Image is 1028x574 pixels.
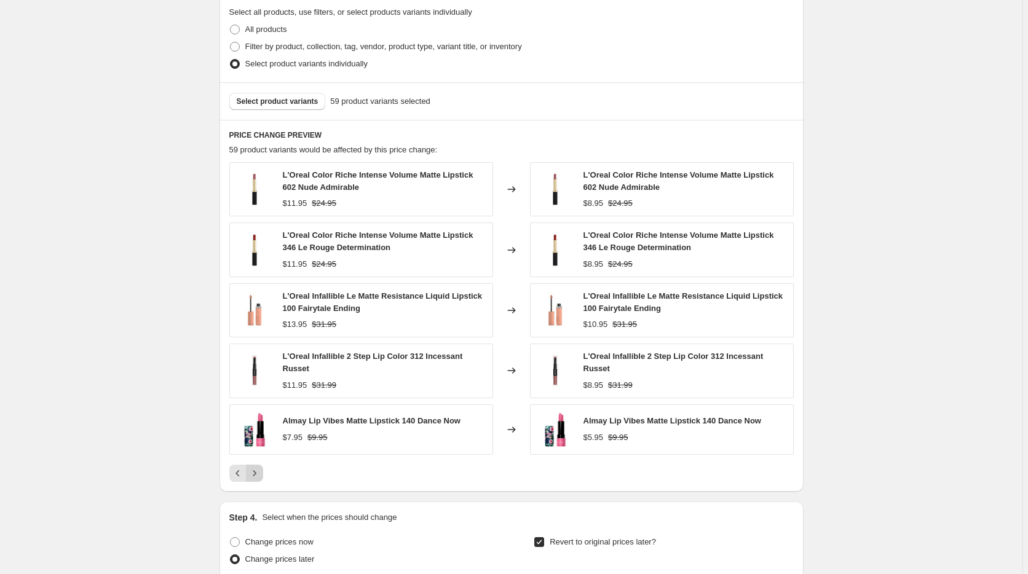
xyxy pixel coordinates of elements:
[245,42,522,51] span: Filter by product, collection, tag, vendor, product type, variant title, or inventory
[583,291,783,313] span: L'Oreal Infallible Le Matte Resistance Liquid Lipstick 100 Fairytale Ending
[236,292,273,329] img: 1_c69399ab-1e60-4d1e-9ca4-21e245cb0ee9_80x.jpg
[537,352,574,389] img: ST31-Photoroom-Photoroom_80x.webp
[312,197,336,210] strike: $24.95
[583,352,764,373] span: L'Oreal Infallible 2 Step Lip Color 312 Incessant Russet
[307,431,328,444] strike: $9.95
[229,511,258,524] h2: Step 4.
[583,379,604,391] div: $8.95
[229,465,263,482] nav: Pagination
[246,465,263,482] button: Next
[537,411,574,448] img: LVDN-Photoroom_80x.webp
[583,197,604,210] div: $8.95
[245,537,314,546] span: Change prices now
[550,537,656,546] span: Revert to original prices later?
[312,318,336,331] strike: $31.95
[583,170,774,192] span: L'Oreal Color Riche Intense Volume Matte Lipstick 602 Nude Admirable
[229,465,247,482] button: Previous
[583,431,604,444] div: $5.95
[236,352,273,389] img: ST31-Photoroom-Photoroom_80x.webp
[608,258,633,270] strike: $24.95
[283,291,483,313] span: L'Oreal Infallible Le Matte Resistance Liquid Lipstick 100 Fairytale Ending
[283,431,303,444] div: $7.95
[262,511,397,524] p: Select when the prices should change
[608,197,633,210] strike: $24.95
[312,379,336,391] strike: $31.99
[537,292,574,329] img: 1_c69399ab-1e60-4d1e-9ca4-21e245cb0ee9_80x.jpg
[283,230,473,252] span: L'Oreal Color Riche Intense Volume Matte Lipstick 346 Le Rouge Determination
[583,416,761,425] span: Almay Lip Vibes Matte Lipstick 140 Dance Now
[583,318,608,331] div: $10.95
[236,411,273,448] img: LVDN-Photoroom_80x.webp
[330,95,430,108] span: 59 product variants selected
[229,93,326,110] button: Select product variants
[283,170,473,192] span: L'Oreal Color Riche Intense Volume Matte Lipstick 602 Nude Admirable
[312,258,336,270] strike: $24.95
[612,318,637,331] strike: $31.95
[608,431,628,444] strike: $9.95
[283,352,463,373] span: L'Oreal Infallible 2 Step Lip Color 312 Incessant Russet
[229,7,472,17] span: Select all products, use filters, or select products variants individually
[237,96,318,106] span: Select product variants
[283,197,307,210] div: $11.95
[283,379,307,391] div: $11.95
[245,554,315,564] span: Change prices later
[245,59,368,68] span: Select product variants individually
[229,145,438,154] span: 59 product variants would be affected by this price change:
[608,379,633,391] strike: $31.99
[537,232,574,269] img: 346-Photoroom_80x.webp
[283,416,461,425] span: Almay Lip Vibes Matte Lipstick 140 Dance Now
[245,25,287,34] span: All products
[583,230,774,252] span: L'Oreal Color Riche Intense Volume Matte Lipstick 346 Le Rouge Determination
[283,258,307,270] div: $11.95
[583,258,604,270] div: $8.95
[236,232,273,269] img: 346-Photoroom_80x.webp
[229,130,794,140] h6: PRICE CHANGE PREVIEW
[537,171,574,208] img: 602-Photoroom_f768ff4b-be1a-4837-9780-cda932348ebc_80x.webp
[236,171,273,208] img: 602-Photoroom_f768ff4b-be1a-4837-9780-cda932348ebc_80x.webp
[283,318,307,331] div: $13.95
